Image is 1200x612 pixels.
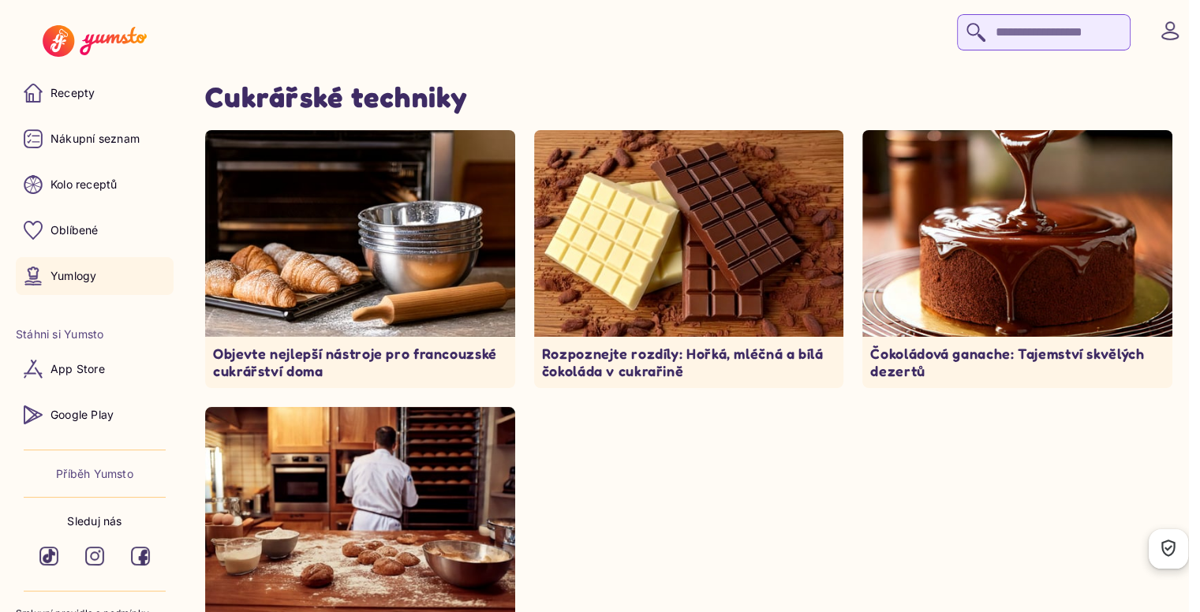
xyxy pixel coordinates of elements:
p: Nákupní seznam [50,131,140,147]
a: Příběh Yumsto [56,466,133,482]
img: Kuchyňský pult s nástroji na francouzské cukrářství: mísy, váleček, cukrářské sáčky [205,130,515,337]
p: Objevte nejlepší nástroje pro francouzské cukrářství doma [213,345,507,380]
p: Kolo receptů [50,177,118,192]
img: Lesklá čokoládová ganache nalévaná na dort s hladkým povrchem [862,130,1172,337]
a: Recepty [16,74,174,112]
p: Rozpoznejte rozdíly: Hořká, mléčná a bílá čokoláda v cukrařině [542,345,836,380]
a: Kolo receptů [16,166,174,203]
a: Kuchyňský pult s nástroji na francouzské cukrářství: mísy, váleček, cukrářské sáčkyObjevte nejlep... [205,130,515,388]
p: Sleduj nás [67,513,121,529]
a: Google Play [16,396,174,434]
a: Oblíbené [16,211,174,249]
p: Google Play [50,407,114,423]
img: Yumsto logo [43,25,146,57]
a: Lesklá čokoládová ganache nalévaná na dort s hladkým povrchemČokoládová ganache: Tajemství skvělý... [862,130,1172,388]
a: Yumlogy [16,257,174,295]
p: Yumlogy [50,268,96,284]
a: App Store [16,350,174,388]
a: Tři druhy čokolády - hořká, mléčná a bílá na dřevěném prkénku s kakaovými bobyRozpoznejte rozdíly... [534,130,844,388]
p: Recepty [50,85,95,101]
p: Čokoládová ganache: Tajemství skvělých dezertů [870,345,1164,380]
p: Oblíbené [50,222,99,238]
p: App Store [50,361,105,377]
img: Tři druhy čokolády - hořká, mléčná a bílá na dřevěném prkénku s kakaovými boby [534,130,844,337]
a: Nákupní seznam [16,120,174,158]
li: Stáhni si Yumsto [16,327,174,342]
h2: Cukrářské techniky [205,79,1172,114]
